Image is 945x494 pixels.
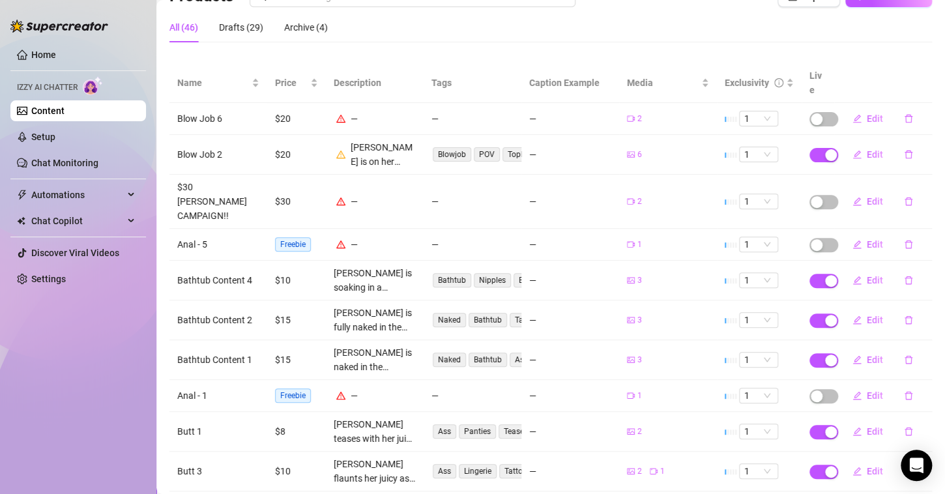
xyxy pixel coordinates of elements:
[31,106,65,116] a: Content
[904,427,913,436] span: delete
[852,150,862,159] span: edit
[336,150,345,159] span: warning
[169,103,267,135] td: Blow Job 6
[894,270,923,291] button: delete
[894,310,923,330] button: delete
[852,315,862,325] span: edit
[17,216,25,225] img: Chat Copilot
[31,184,124,205] span: Automations
[334,266,416,295] div: [PERSON_NAME] is soaking in a bathtub, her busty tits fully exposed above the waterline. Her nipp...
[459,464,497,478] span: Lingerie
[267,63,326,103] th: Price
[744,388,773,403] span: 1
[637,274,642,287] span: 3
[502,147,540,162] span: Topless
[169,412,267,452] td: Butt 1
[529,313,611,327] div: —
[744,147,773,162] span: 1
[894,144,923,165] button: delete
[334,457,416,486] div: [PERSON_NAME] flaunts her juicy ass in a sheer white lingerie dress, giving a tantalizing view of...
[334,111,416,126] div: —
[627,115,635,123] span: video-camera
[169,340,267,380] td: Bathtub Content 1
[433,313,466,327] span: Naked
[219,20,263,35] div: Drafts (29)
[334,237,416,252] div: —
[529,424,611,439] div: —
[169,63,267,103] th: Name
[842,349,894,370] button: Edit
[169,452,267,491] td: Butt 3
[852,355,862,364] span: edit
[433,353,466,367] span: Naked
[744,313,773,327] span: 1
[660,465,665,478] span: 1
[842,385,894,406] button: Edit
[336,240,345,249] span: warning
[637,354,642,366] span: 3
[867,149,883,160] span: Edit
[627,76,699,90] span: Media
[637,465,642,478] span: 2
[744,237,773,252] span: 1
[529,111,611,126] div: —
[842,310,894,330] button: Edit
[904,315,913,325] span: delete
[169,135,267,175] td: Blow Job 2
[894,108,923,129] button: delete
[474,273,511,287] span: Nipples
[326,63,424,103] th: Description
[901,450,932,481] div: Open Intercom Messenger
[17,190,27,200] span: thunderbolt
[637,113,642,125] span: 2
[637,149,642,161] span: 6
[267,103,326,135] td: $20
[31,248,119,258] a: Discover Viral Videos
[867,390,883,401] span: Edit
[267,412,326,452] td: $8
[904,276,913,285] span: delete
[637,426,642,438] span: 2
[842,191,894,212] button: Edit
[867,355,883,365] span: Edit
[510,353,533,367] span: Ass
[433,424,456,439] span: Ass
[637,239,642,251] span: 1
[894,421,923,442] button: delete
[627,392,635,400] span: video-camera
[842,421,894,442] button: Edit
[433,147,471,162] span: Blowjob
[842,270,894,291] button: Edit
[10,20,108,33] img: logo-BBDzfeDw.svg
[725,76,769,90] div: Exclusivity
[177,76,249,90] span: Name
[169,380,267,412] td: Anal - 1
[334,388,416,403] div: —
[627,356,635,364] span: picture
[267,340,326,380] td: $15
[744,353,773,367] span: 1
[852,391,862,400] span: edit
[894,461,923,482] button: delete
[627,467,635,475] span: picture
[852,114,862,123] span: edit
[334,417,416,446] div: [PERSON_NAME] teases with her juicy ass in black lace panties, pulling them aside to reveal her b...
[424,380,521,412] td: —
[904,355,913,364] span: delete
[627,316,635,324] span: picture
[275,388,311,403] span: Freebie
[424,229,521,261] td: —
[637,314,642,327] span: 3
[474,147,500,162] span: POV
[433,273,471,287] span: Bathtub
[842,461,894,482] button: Edit
[424,175,521,229] td: —
[627,240,635,248] span: video-camera
[529,147,611,162] div: —
[867,275,883,285] span: Edit
[424,103,521,135] td: —
[852,276,862,285] span: edit
[510,313,547,327] span: Tattoos
[904,240,913,249] span: delete
[336,114,345,123] span: warning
